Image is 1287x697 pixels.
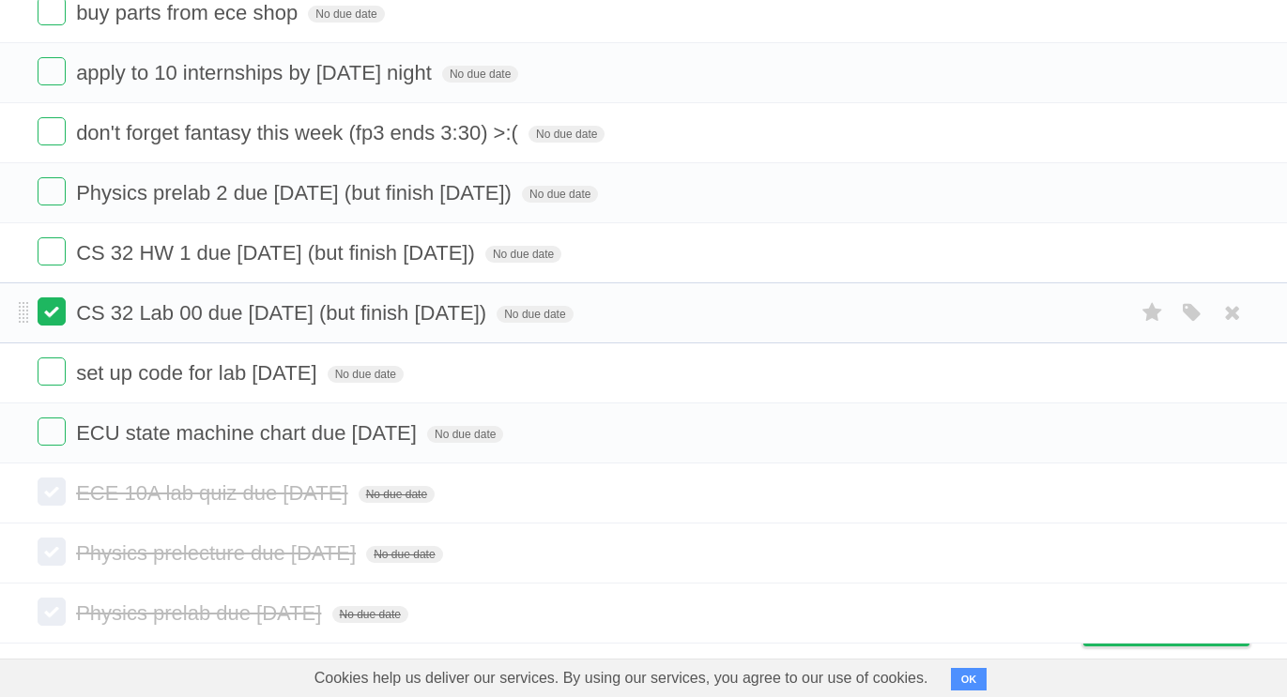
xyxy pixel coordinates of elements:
label: Done [38,538,66,566]
label: Done [38,297,66,326]
label: Star task [1135,297,1171,328]
span: Physics prelab due [DATE] [76,601,326,625]
label: Done [38,598,66,626]
span: ECE 10A lab quiz due [DATE] [76,481,352,505]
span: No due date [328,366,404,383]
span: No due date [366,546,442,563]
span: buy parts from ece shop [76,1,302,24]
span: No due date [522,186,598,203]
span: No due date [359,486,435,503]
span: set up code for lab [DATE] [76,361,321,385]
span: Buy me a coffee [1123,613,1240,645]
label: Done [38,117,66,145]
label: Done [38,237,66,265]
label: Done [38,417,66,446]
span: No due date [427,426,503,443]
span: No due date [497,306,573,323]
span: Cookies help us deliver our services. By using our services, you agree to our use of cookies. [296,659,947,697]
span: No due date [529,126,605,143]
label: Done [38,357,66,386]
label: Done [38,177,66,205]
span: No due date [308,6,384,23]
label: Done [38,57,66,85]
span: No due date [332,606,408,623]
button: OK [951,668,988,690]
label: Done [38,477,66,506]
span: apply to 10 internships by [DATE] night [76,61,437,84]
span: No due date [442,66,518,83]
span: No due date [485,246,561,263]
span: don't forget fantasy this week (fp3 ends 3:30) >:( [76,121,523,144]
span: Physics prelab 2 due [DATE] (but finish [DATE]) [76,181,516,205]
span: Physics prelecture due [DATE] [76,541,360,565]
span: ECU state machine chart due [DATE] [76,421,421,445]
span: CS 32 Lab 00 due [DATE] (but finish [DATE]) [76,301,491,325]
span: CS 32 HW 1 due [DATE] (but finish [DATE]) [76,241,480,265]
